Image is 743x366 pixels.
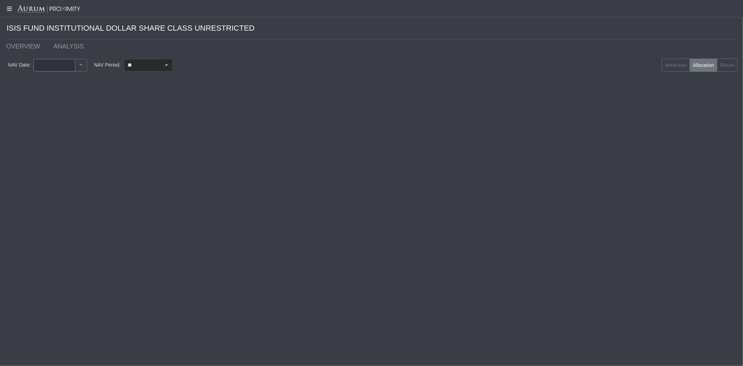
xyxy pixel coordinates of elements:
[161,59,172,71] div: Select
[690,59,717,72] label: Allocation
[717,59,738,72] label: Return
[94,59,121,71] div: NAV Period:
[1,39,48,53] a: OVERVIEW
[662,59,690,72] label: Attribution
[5,59,33,71] div: NAV Date:
[7,17,738,39] div: ISIS FUND INSTITUTIONAL DOLLAR SHARE CLASS UNRESTRICTED
[17,5,80,14] img: Aurum-Proximity%20white.svg
[48,39,92,53] a: ANALYSIS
